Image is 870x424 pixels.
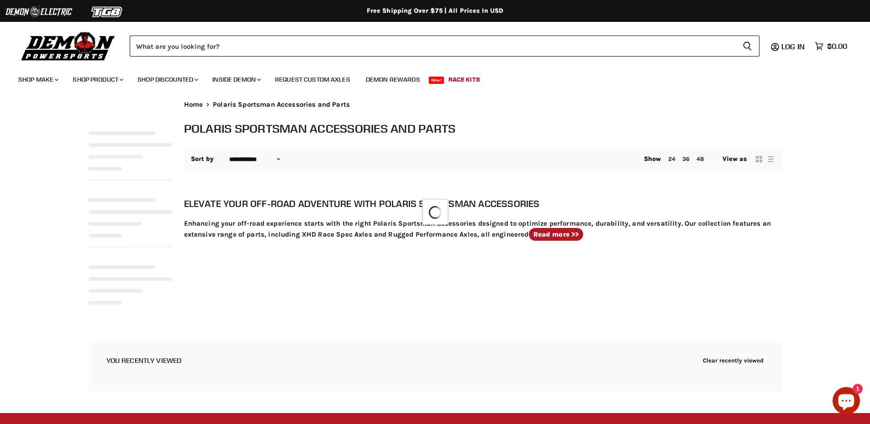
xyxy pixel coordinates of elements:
button: Clear recently viewed [703,357,764,364]
a: 48 [696,155,704,162]
a: Race Kits [442,70,487,89]
a: Request Custom Axles [268,70,357,89]
span: Show [644,155,661,163]
div: Free Shipping Over $75 | All Prices In USD [70,7,801,15]
a: Home [184,101,203,109]
nav: Breadcrumbs [184,101,782,109]
a: Inside Demon [206,70,266,89]
span: $0.00 [827,42,847,51]
a: $0.00 [810,40,852,53]
span: View as [722,155,747,163]
a: Shop Discounted [131,70,204,89]
inbox-online-store-chat: Shopify online store chat [830,387,863,417]
a: Log in [777,42,810,51]
span: Log in [781,42,805,51]
a: Shop Product [66,70,129,89]
strong: Read more >> [533,230,579,238]
button: list view [766,155,775,164]
p: Enhancing your off-road experience starts with the right Polaris Sportsman accessories designed t... [184,218,782,240]
aside: Recently viewed products [70,343,801,392]
form: Product [130,36,759,57]
a: Shop Make [11,70,64,89]
img: TGB Logo 2 [73,3,142,21]
h1: Polaris Sportsman Accessories and Parts [184,121,782,136]
span: Polaris Sportsman Accessories and Parts [213,101,350,109]
a: 24 [668,155,675,162]
label: Sort by [191,155,214,163]
h2: You recently viewed [106,357,182,364]
img: Demon Electric Logo 2 [5,3,73,21]
button: Search [735,36,759,57]
ul: Main menu [11,67,845,89]
nav: Collection utilities [184,148,782,171]
button: grid view [754,155,764,164]
a: Demon Rewards [359,70,427,89]
input: Search [130,36,735,57]
img: Demon Powersports [18,30,118,62]
h2: Elevate Your Off-Road Adventure with Polaris Sportsman Accessories [184,196,782,211]
span: New! [429,77,444,84]
a: 36 [682,155,690,162]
